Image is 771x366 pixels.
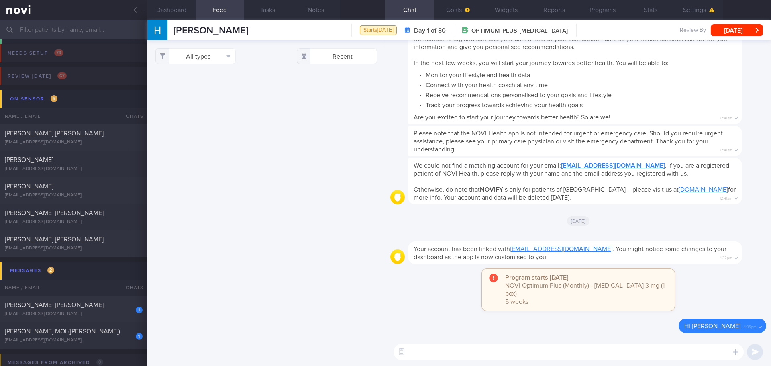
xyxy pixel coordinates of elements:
span: [PERSON_NAME] [5,157,53,163]
span: Please note that the NOVI Health app is not intended for urgent or emergency care. Should you req... [414,130,723,153]
div: Chats [115,108,147,124]
div: On sensor [8,94,59,104]
span: [DATE] [567,216,590,226]
button: [DATE] [711,24,763,36]
span: Your account has been linked with . You might notice some changes to your dashboard as the app is... [414,246,726,260]
div: 1 [136,333,143,340]
span: 2 [47,267,54,274]
div: Starts [DATE] [360,25,397,35]
div: [EMAIL_ADDRESS][DOMAIN_NAME] [5,337,143,344]
span: [PERSON_NAME] [5,183,53,190]
div: Messages [8,265,56,276]
div: [EMAIL_ADDRESS][DOMAIN_NAME] [5,245,143,251]
div: [EMAIL_ADDRESS][DOMAIN_NAME] [5,311,143,317]
li: Monitor your lifestyle and health data [426,69,736,79]
span: Are you excited to start your journey towards better health? So are we! [414,114,610,121]
span: Review By [680,27,706,34]
div: Chats [115,280,147,296]
span: 12:41am [720,194,732,201]
button: All types [155,48,236,64]
li: Track your progress towards achieving your health goals [426,99,736,109]
span: NOVI Optimum Plus (Monthly) - [MEDICAL_DATA] 3 mg (1 box) [505,282,665,297]
span: [PERSON_NAME] MOI ([PERSON_NAME]) [5,328,120,335]
a: [DOMAIN_NAME] [679,186,728,193]
div: [EMAIL_ADDRESS][DOMAIN_NAME] [5,166,143,172]
span: 12:41am [720,113,732,121]
span: 67 [57,72,67,79]
span: Otherwise, do note that is only for patients of [GEOGRAPHIC_DATA] – please visit us at for more i... [414,186,736,201]
span: 0 [96,359,103,366]
span: 79 [54,49,63,56]
span: In the next few weeks, you will start your journey towards better health. You will be able to: [414,60,669,66]
span: [PERSON_NAME] [PERSON_NAME] [5,302,104,308]
strong: Program starts [DATE] [505,274,568,281]
span: [PERSON_NAME] [PERSON_NAME] [5,236,104,243]
span: 5 weeks [505,299,528,305]
span: Hi [PERSON_NAME] [684,323,740,329]
span: 4:32pm [720,253,732,261]
span: [PERSON_NAME] [173,26,248,35]
span: We could not find a matching account for your email: . If you are a registered patient of NOVI He... [414,162,729,177]
strong: Day 1 of 30 [414,27,446,35]
span: 12:41am [720,145,732,153]
div: Needs setup [6,48,65,59]
strong: NOVIFY [480,186,503,193]
div: 1 [136,307,143,313]
div: Review [DATE] [6,71,69,82]
div: [EMAIL_ADDRESS][DOMAIN_NAME] [5,192,143,198]
span: [PERSON_NAME] [PERSON_NAME] [5,130,104,137]
li: Receive recommendations personalised to your goals and lifestyle [426,89,736,99]
li: Connect with your health coach at any time [426,79,736,89]
span: 4:36pm [744,322,757,330]
div: [EMAIL_ADDRESS][DOMAIN_NAME] [5,139,143,145]
span: 5 [51,95,57,102]
span: OPTIMUM-PLUS-[MEDICAL_DATA] [471,27,568,35]
a: [EMAIL_ADDRESS][DOMAIN_NAME] [510,246,612,252]
a: [EMAIL_ADDRESS][DOMAIN_NAME] [561,162,665,169]
div: [EMAIL_ADDRESS][DOMAIN_NAME] [5,219,143,225]
span: [PERSON_NAME] [PERSON_NAME] [5,210,104,216]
